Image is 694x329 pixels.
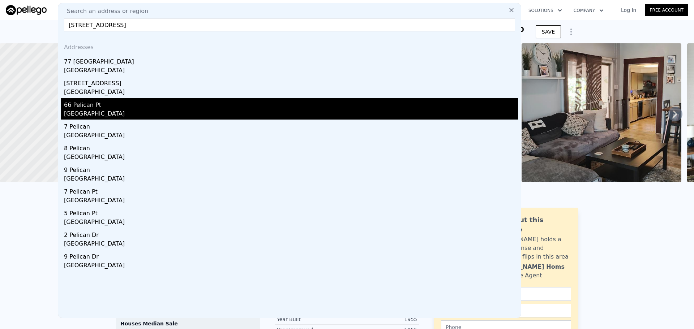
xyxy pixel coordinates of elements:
[64,66,518,76] div: [GEOGRAPHIC_DATA]
[64,250,518,261] div: 9 Pelican Dr
[64,228,518,239] div: 2 Pelican Dr
[64,109,518,120] div: [GEOGRAPHIC_DATA]
[64,88,518,98] div: [GEOGRAPHIC_DATA]
[568,4,609,17] button: Company
[612,7,645,14] a: Log In
[64,153,518,163] div: [GEOGRAPHIC_DATA]
[64,239,518,250] div: [GEOGRAPHIC_DATA]
[645,4,688,16] a: Free Account
[64,141,518,153] div: 8 Pelican
[61,37,518,55] div: Addresses
[64,55,518,66] div: 77 [GEOGRAPHIC_DATA]
[564,25,578,39] button: Show Options
[490,215,571,235] div: Ask about this property
[347,316,417,323] div: 1955
[490,235,571,261] div: [PERSON_NAME] holds a broker license and personally flips in this area
[490,263,565,271] div: [PERSON_NAME] Homs
[64,163,518,174] div: 9 Pelican
[6,5,47,15] img: Pellego
[64,261,518,271] div: [GEOGRAPHIC_DATA]
[120,320,256,327] div: Houses Median Sale
[64,185,518,196] div: 7 Pelican Pt
[64,98,518,109] div: 66 Pelican Pt
[64,76,518,88] div: [STREET_ADDRESS]
[61,7,148,16] span: Search an address or region
[277,316,347,323] div: Year Built
[64,218,518,228] div: [GEOGRAPHIC_DATA]
[64,131,518,141] div: [GEOGRAPHIC_DATA]
[64,18,515,31] input: Enter an address, city, region, neighborhood or zip code
[64,174,518,185] div: [GEOGRAPHIC_DATA]
[64,120,518,131] div: 7 Pelican
[64,196,518,206] div: [GEOGRAPHIC_DATA]
[523,4,568,17] button: Solutions
[522,43,681,182] img: Sale: 165571799 Parcel: 56579546
[536,25,561,38] button: SAVE
[64,206,518,218] div: 5 Pelican Pt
